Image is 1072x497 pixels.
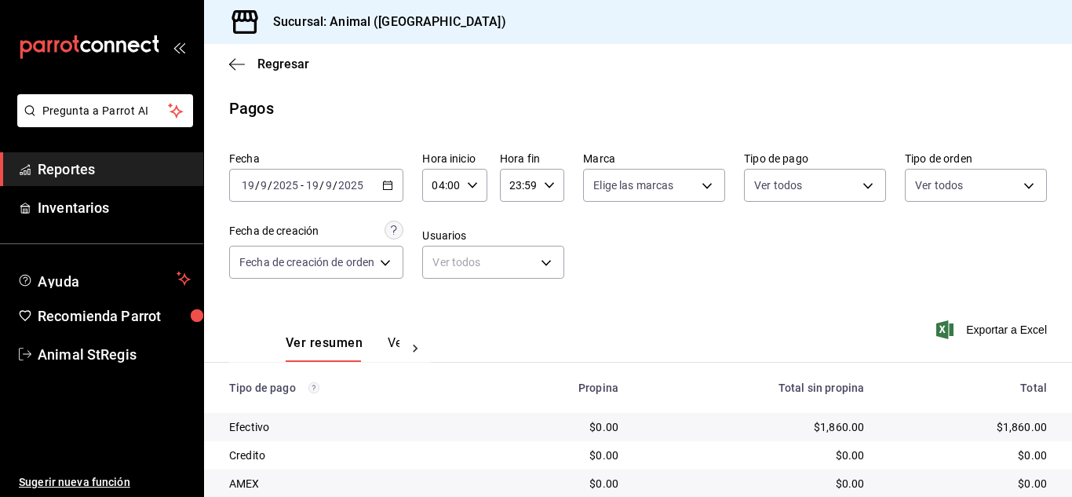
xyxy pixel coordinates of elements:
div: $0.00 [499,419,618,435]
label: Hora fin [500,153,564,164]
a: Pregunta a Parrot AI [11,114,193,130]
label: Marca [583,153,725,164]
div: $0.00 [889,448,1047,463]
input: ---- [337,179,364,192]
span: Ver todos [915,177,963,193]
span: Pregunta a Parrot AI [42,103,169,119]
input: -- [305,179,319,192]
div: Total sin propina [644,382,864,394]
span: Recomienda Parrot [38,305,191,327]
div: Tipo de pago [229,382,474,394]
span: - [301,179,304,192]
span: Ver todos [754,177,802,193]
div: $0.00 [644,476,864,492]
div: $0.00 [889,476,1047,492]
label: Usuarios [422,230,564,241]
span: Animal StRegis [38,344,191,365]
input: -- [325,179,333,192]
div: Propina [499,382,618,394]
span: Fecha de creación de orden [239,254,374,270]
span: / [255,179,260,192]
span: Regresar [257,57,309,71]
span: Inventarios [38,197,191,218]
button: open_drawer_menu [173,41,185,53]
div: Fecha de creación [229,223,319,239]
span: Ayuda [38,269,170,288]
label: Tipo de orden [905,153,1047,164]
label: Hora inicio [422,153,487,164]
button: Pregunta a Parrot AI [17,94,193,127]
button: Ver resumen [286,335,363,362]
label: Tipo de pago [744,153,886,164]
input: -- [260,179,268,192]
h3: Sucursal: Animal ([GEOGRAPHIC_DATA]) [261,13,506,31]
input: ---- [272,179,299,192]
button: Regresar [229,57,309,71]
button: Exportar a Excel [939,320,1047,339]
div: Credito [229,448,474,463]
div: $0.00 [499,476,618,492]
div: Total [889,382,1047,394]
div: $1,860.00 [889,419,1047,435]
span: Reportes [38,159,191,180]
div: Ver todos [422,246,564,279]
div: $1,860.00 [644,419,864,435]
span: / [319,179,324,192]
svg: Los pagos realizados con Pay y otras terminales son montos brutos. [308,382,319,393]
span: / [268,179,272,192]
div: navigation tabs [286,335,399,362]
div: Pagos [229,97,274,120]
span: Elige las marcas [593,177,673,193]
button: Ver pagos [388,335,447,362]
div: $0.00 [644,448,864,463]
span: / [333,179,337,192]
span: Sugerir nueva función [19,474,191,491]
div: $0.00 [499,448,618,463]
div: Efectivo [229,419,474,435]
label: Fecha [229,153,403,164]
input: -- [241,179,255,192]
div: AMEX [229,476,474,492]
